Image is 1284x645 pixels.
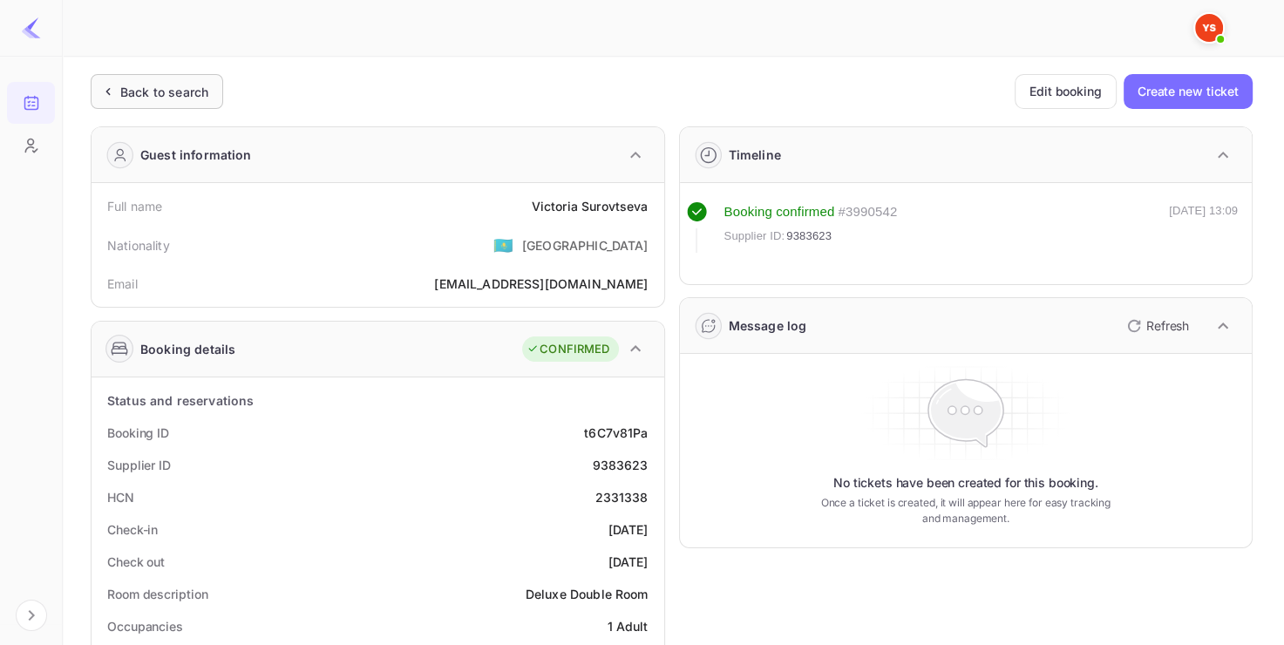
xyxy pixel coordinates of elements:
[526,585,649,603] div: Deluxe Double Room
[527,341,609,358] div: CONFIRMED
[107,488,134,506] div: HCN
[729,146,781,164] div: Timeline
[786,227,832,245] span: 9383623
[729,316,807,335] div: Message log
[107,520,158,539] div: Check-in
[107,585,207,603] div: Room description
[522,236,649,255] div: [GEOGRAPHIC_DATA]
[140,146,252,164] div: Guest information
[1117,312,1196,340] button: Refresh
[724,227,785,245] span: Supplier ID:
[21,17,42,38] img: LiteAPI
[107,391,254,410] div: Status and reservations
[838,202,897,222] div: # 3990542
[592,456,648,474] div: 9383623
[107,236,170,255] div: Nationality
[1169,202,1238,253] div: [DATE] 13:09
[107,197,162,215] div: Full name
[107,424,169,442] div: Booking ID
[16,600,47,631] button: Expand navigation
[1146,316,1189,335] p: Refresh
[107,275,138,293] div: Email
[120,83,208,101] div: Back to search
[584,424,648,442] div: t6C7v81Pa
[493,229,513,261] span: United States
[7,125,55,165] a: Customers
[107,456,171,474] div: Supplier ID
[1195,14,1223,42] img: Yandex Support
[812,495,1119,526] p: Once a ticket is created, it will appear here for easy tracking and management.
[532,197,649,215] div: Victoria Surovtseva
[1015,74,1117,109] button: Edit booking
[594,488,648,506] div: 2331338
[1124,74,1253,109] button: Create new ticket
[140,340,235,358] div: Booking details
[607,617,648,635] div: 1 Adult
[724,202,835,222] div: Booking confirmed
[107,553,165,571] div: Check out
[7,82,55,122] a: Bookings
[107,617,183,635] div: Occupancies
[608,520,649,539] div: [DATE]
[434,275,648,293] div: [EMAIL_ADDRESS][DOMAIN_NAME]
[833,474,1098,492] p: No tickets have been created for this booking.
[608,553,649,571] div: [DATE]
